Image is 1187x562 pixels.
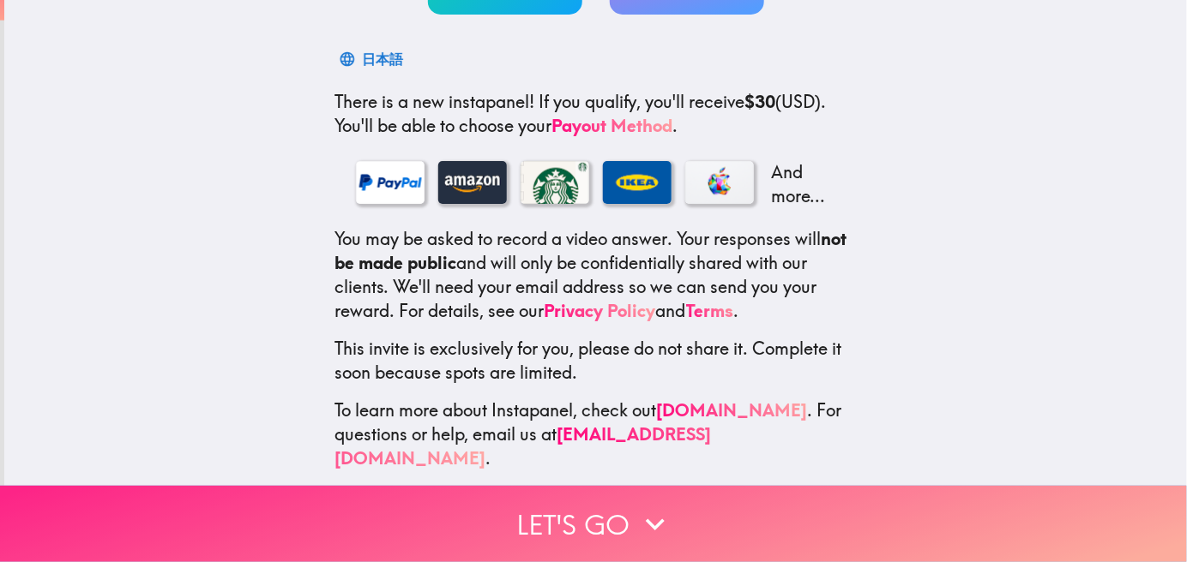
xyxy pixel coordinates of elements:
[768,160,836,208] p: And more...
[335,90,857,138] p: If you qualify, you'll receive (USD) . You'll be able to choose your .
[335,227,857,323] p: You may be asked to record a video answer. Your responses will and will only be confidentially sh...
[335,91,535,112] span: There is a new instapanel!
[335,42,411,76] button: 日本語
[335,337,857,385] p: This invite is exclusively for you, please do not share it. Complete it soon because spots are li...
[363,47,404,71] div: 日本語
[335,423,712,469] a: [EMAIL_ADDRESS][DOMAIN_NAME]
[335,228,847,273] b: not be made public
[545,300,656,321] a: Privacy Policy
[335,398,857,470] p: To learn more about Instapanel, check out . For questions or help, email us at .
[686,300,734,321] a: Terms
[657,399,808,421] a: [DOMAIN_NAME]
[552,115,673,136] a: Payout Method
[745,91,776,112] b: $30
